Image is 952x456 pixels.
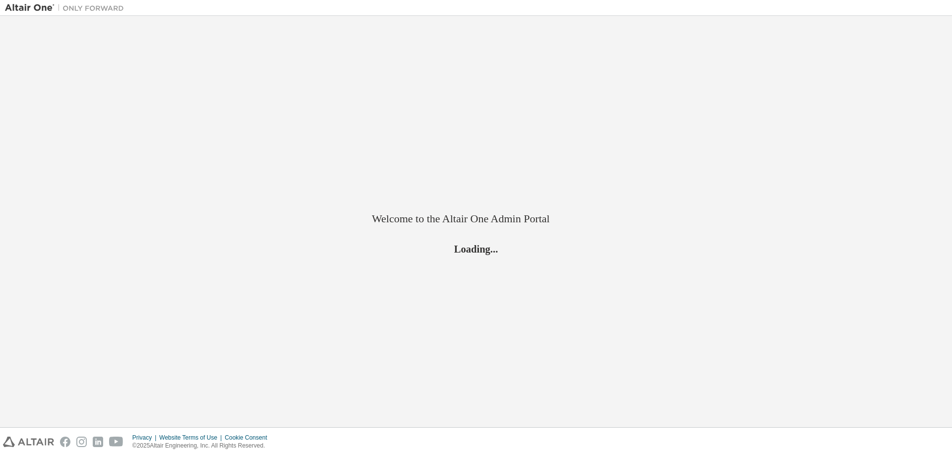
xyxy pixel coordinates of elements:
[60,437,70,447] img: facebook.svg
[76,437,87,447] img: instagram.svg
[132,434,159,442] div: Privacy
[93,437,103,447] img: linkedin.svg
[132,442,273,450] p: © 2025 Altair Engineering, Inc. All Rights Reserved.
[372,242,580,255] h2: Loading...
[159,434,225,442] div: Website Terms of Use
[372,212,580,226] h2: Welcome to the Altair One Admin Portal
[225,434,273,442] div: Cookie Consent
[3,437,54,447] img: altair_logo.svg
[5,3,129,13] img: Altair One
[109,437,123,447] img: youtube.svg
